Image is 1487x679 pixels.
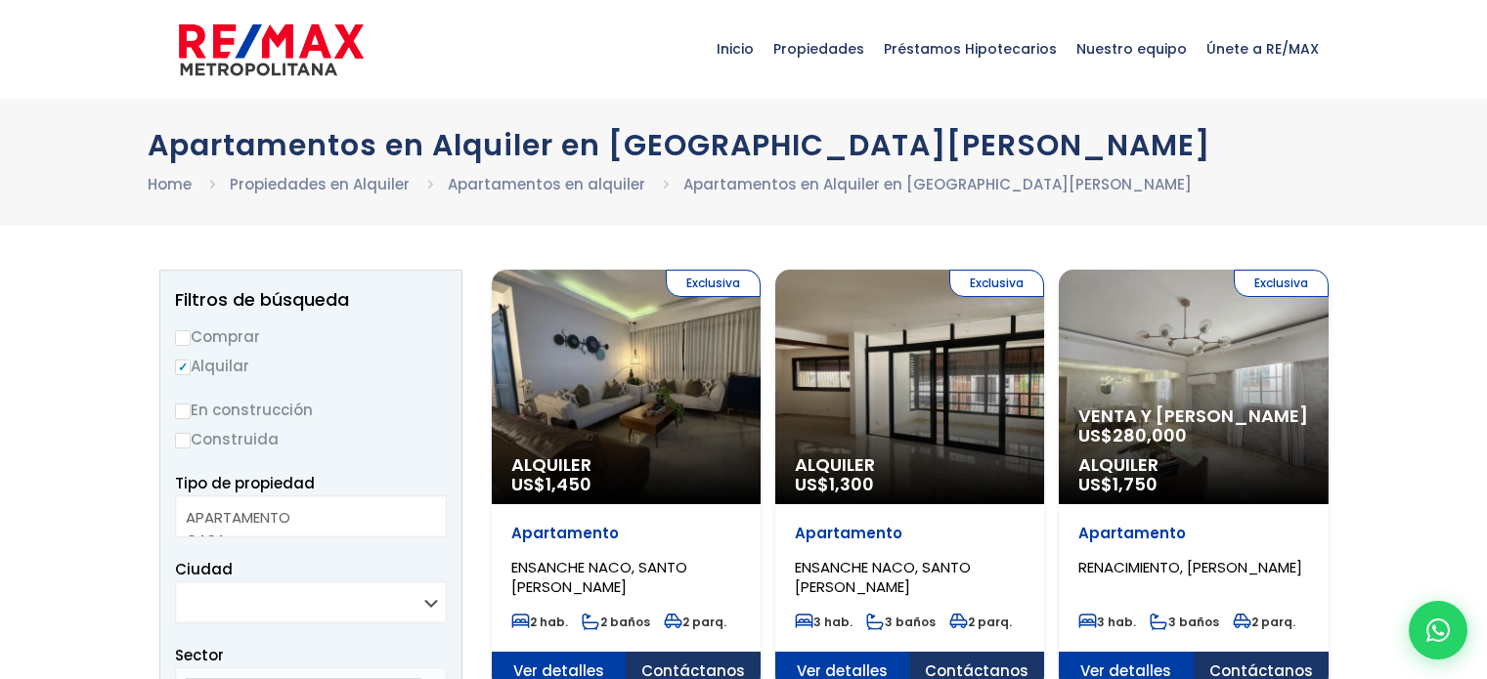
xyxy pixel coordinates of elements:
span: 1,750 [1113,472,1158,496]
span: US$ [1078,472,1158,496]
label: Comprar [175,324,447,349]
span: Alquiler [1078,455,1308,475]
label: En construcción [175,398,447,422]
input: Construida [175,433,191,448]
a: Propiedades en Alquiler [230,174,410,194]
span: 3 baños [1150,614,1219,630]
h1: Apartamentos en Alquiler en [GEOGRAPHIC_DATA][PERSON_NAME] [148,128,1340,162]
label: Alquilar [175,354,447,378]
option: CASA [186,529,421,551]
span: 280,000 [1113,423,1187,447]
span: ENSANCHE NACO, SANTO [PERSON_NAME] [795,557,971,597]
span: US$ [795,472,874,496]
span: Exclusiva [1234,270,1329,297]
label: Construida [175,427,447,451]
span: Tipo de propiedad [175,473,315,493]
span: Ciudad [175,559,233,579]
span: Propiedades [764,20,874,78]
span: Inicio [707,20,764,78]
option: APARTAMENTO [186,506,421,529]
span: 2 baños [582,614,650,630]
span: 3 hab. [795,614,853,630]
span: 1,300 [829,472,874,496]
span: 3 hab. [1078,614,1136,630]
a: Apartamentos en Alquiler en [GEOGRAPHIC_DATA][PERSON_NAME] [683,174,1192,194]
span: RENACIMIENTO, [PERSON_NAME] [1078,557,1302,577]
span: 2 parq. [949,614,1012,630]
span: 2 parq. [664,614,726,630]
span: Préstamos Hipotecarios [874,20,1067,78]
span: Venta y [PERSON_NAME] [1078,406,1308,426]
p: Apartamento [795,524,1025,543]
span: Sector [175,645,224,665]
span: Alquiler [511,455,741,475]
img: remax-metropolitana-logo [179,21,364,79]
span: US$ [511,472,591,496]
input: Alquilar [175,360,191,375]
span: 3 baños [866,614,936,630]
span: ENSANCHE NACO, SANTO [PERSON_NAME] [511,557,687,597]
span: 2 parq. [1233,614,1295,630]
span: Exclusiva [666,270,761,297]
span: Alquiler [795,455,1025,475]
span: Exclusiva [949,270,1044,297]
input: En construcción [175,403,191,419]
p: Apartamento [511,524,741,543]
h2: Filtros de búsqueda [175,290,447,310]
span: US$ [1078,423,1187,447]
span: 1,450 [546,472,591,496]
span: Nuestro equipo [1067,20,1197,78]
a: Home [148,174,192,194]
span: 2 hab. [511,614,568,630]
a: Apartamentos en alquiler [448,174,645,194]
input: Comprar [175,330,191,346]
p: Apartamento [1078,524,1308,543]
span: Únete a RE/MAX [1197,20,1329,78]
